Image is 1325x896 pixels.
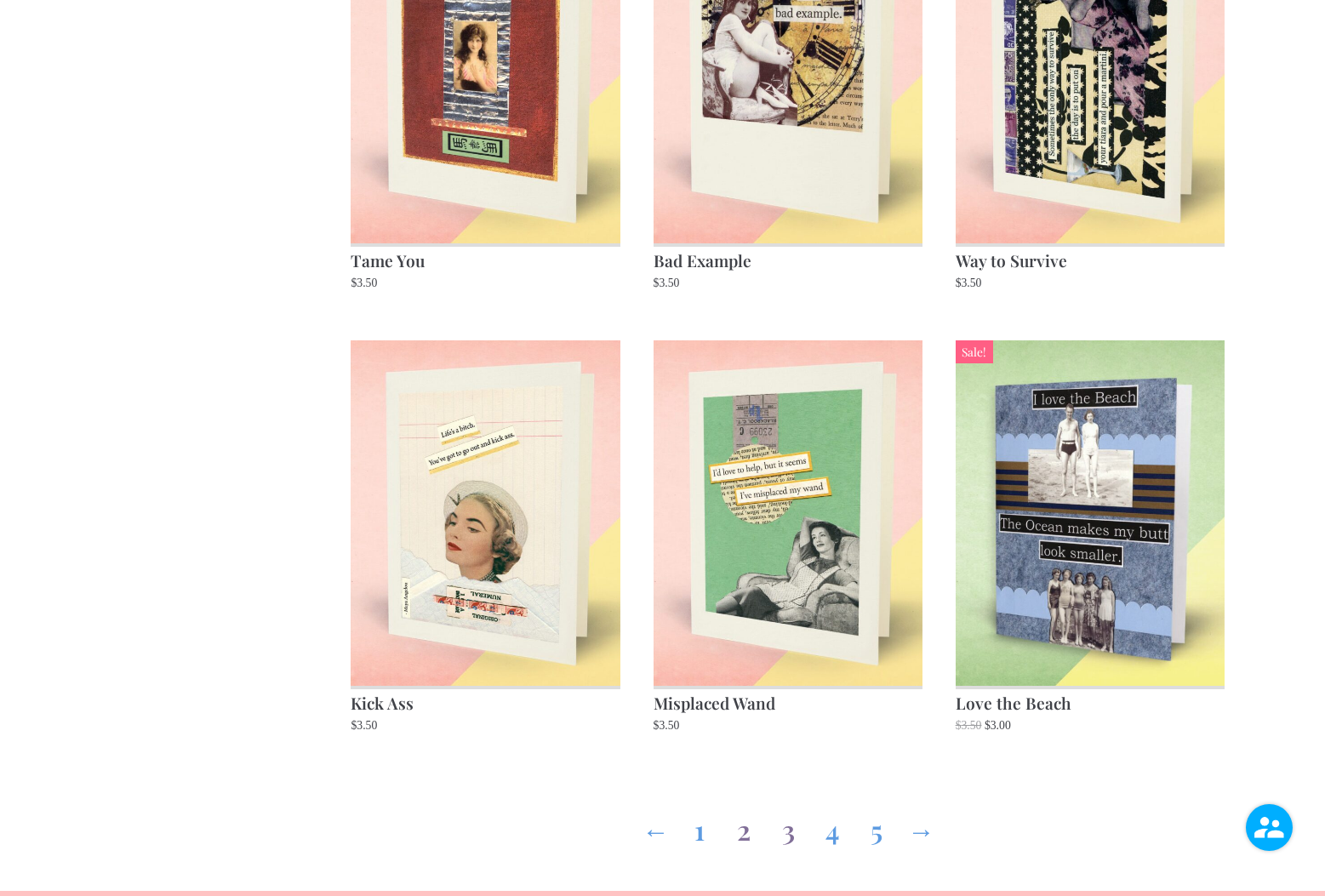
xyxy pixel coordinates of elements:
h2: Misplaced Wand [654,686,922,716]
span: $ [654,277,660,289]
span: $ [956,277,962,289]
bdi: 3.50 [654,277,680,289]
bdi: 3.50 [956,719,982,732]
span: $ [351,277,357,289]
a: ← [642,796,669,857]
bdi: 3.50 [956,277,982,289]
a: Sale! Love the Beach [956,340,1225,736]
a: Kick Ass $3.50 [351,340,620,736]
h2: Way to Survive [956,243,1225,274]
bdi: 3.00 [985,719,1011,732]
span: $ [956,719,962,732]
span: Sale! [956,340,993,364]
img: Misplaced Wand [654,340,922,686]
h2: Love the Beach [956,686,1225,716]
a: Page 4 [819,796,846,857]
a: → [907,796,934,857]
bdi: 3.50 [351,277,377,289]
a: Page 5 [863,796,890,857]
h2: Bad Example [654,243,922,274]
img: Kick Ass [351,340,620,686]
span: $ [654,719,660,732]
span: Page 2 [730,796,757,857]
nav: Product Pagination [351,796,1225,857]
h2: Kick Ass [351,686,620,716]
a: Misplaced Wand $3.50 [654,340,922,736]
bdi: 3.50 [351,719,377,732]
a: Page 1 [686,796,713,857]
img: user.png [1246,804,1293,851]
span: $ [985,719,991,732]
bdi: 3.50 [654,719,680,732]
span: $ [351,719,357,732]
img: Love the Beach [956,340,1225,686]
a: Page 3 [774,796,802,857]
h2: Tame You [351,243,620,274]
